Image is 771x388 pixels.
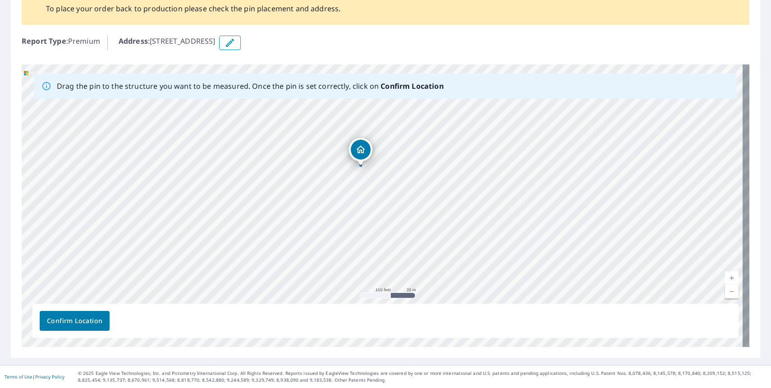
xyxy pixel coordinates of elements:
a: Terms of Use [5,374,32,380]
a: Current Level 18, Zoom Out [725,285,739,298]
b: Report Type [22,36,66,46]
b: Address [119,36,148,46]
a: Current Level 18, Zoom In [725,271,739,285]
p: | [5,374,64,379]
p: : Premium [22,36,100,50]
p: Drag the pin to the structure you want to be measured. Once the pin is set correctly, click on [57,81,444,91]
div: Dropped pin, building 1, Residential property, 54280 New Castle Bealls Rd Beallsville, OH 43716 [349,138,372,166]
a: Privacy Policy [35,374,64,380]
p: To place your order back to production please check the pin placement and address. [46,3,340,14]
p: © 2025 Eagle View Technologies, Inc. and Pictometry International Corp. All Rights Reserved. Repo... [78,370,766,383]
p: : [STREET_ADDRESS] [119,36,216,50]
button: Confirm Location [40,311,110,331]
b: Confirm Location [381,81,443,91]
span: Confirm Location [47,315,102,327]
